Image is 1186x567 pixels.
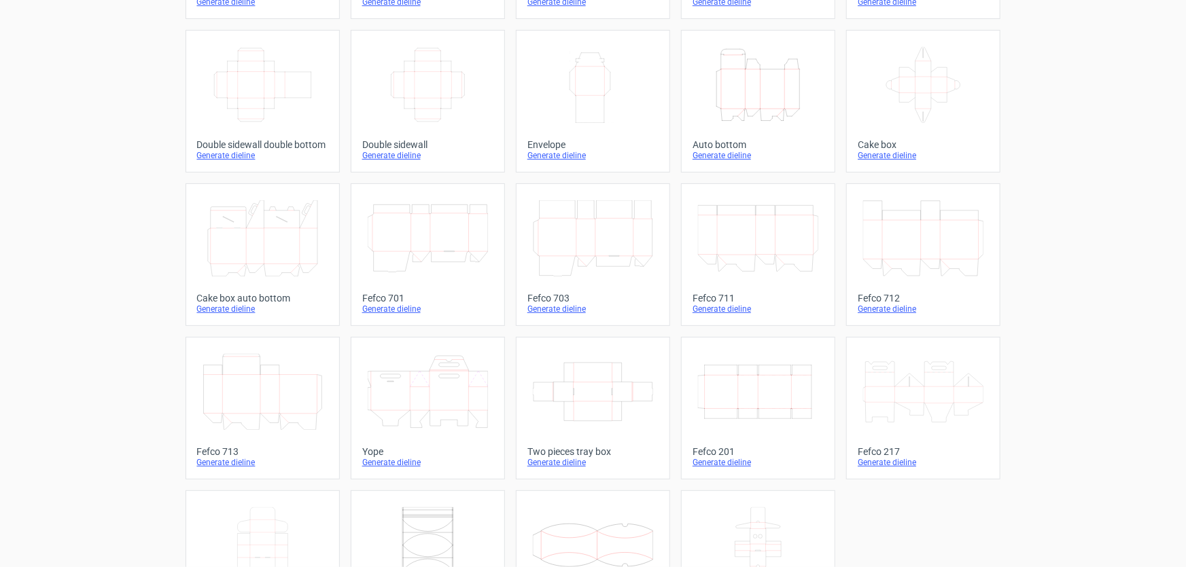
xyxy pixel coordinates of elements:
a: Cake boxGenerate dieline [846,30,1000,172]
div: Envelope [527,139,659,150]
a: Fefco 703Generate dieline [516,183,670,326]
a: Two pieces tray boxGenerate dieline [516,337,670,479]
div: Generate dieline [693,304,824,314]
div: Generate dieline [527,150,659,161]
div: Fefco 713 [197,446,328,457]
a: Fefco 712Generate dieline [846,183,1000,326]
div: Generate dieline [197,457,328,468]
a: Fefco 713Generate dieline [186,337,340,479]
div: Generate dieline [527,457,659,468]
div: Generate dieline [362,304,493,314]
div: Generate dieline [197,150,328,161]
a: Double sidewall double bottomGenerate dieline [186,30,340,172]
div: Cake box auto bottom [197,293,328,304]
div: Yope [362,446,493,457]
div: Generate dieline [197,304,328,314]
a: YopeGenerate dieline [351,337,505,479]
div: Generate dieline [362,150,493,161]
div: Generate dieline [362,457,493,468]
a: Fefco 217Generate dieline [846,337,1000,479]
div: Double sidewall [362,139,493,150]
div: Double sidewall double bottom [197,139,328,150]
a: EnvelopeGenerate dieline [516,30,670,172]
div: Generate dieline [858,304,989,314]
div: Generate dieline [693,457,824,468]
div: Fefco 711 [693,293,824,304]
div: Fefco 701 [362,293,493,304]
div: Fefco 712 [858,293,989,304]
div: Auto bottom [693,139,824,150]
div: Fefco 201 [693,446,824,457]
a: Double sidewallGenerate dieline [351,30,505,172]
a: Cake box auto bottomGenerate dieline [186,183,340,326]
div: Fefco 217 [858,446,989,457]
div: Generate dieline [858,457,989,468]
a: Fefco 701Generate dieline [351,183,505,326]
a: Fefco 201Generate dieline [681,337,835,479]
div: Generate dieline [527,304,659,314]
div: Generate dieline [693,150,824,161]
div: Two pieces tray box [527,446,659,457]
div: Generate dieline [858,150,989,161]
div: Fefco 703 [527,293,659,304]
div: Cake box [858,139,989,150]
a: Fefco 711Generate dieline [681,183,835,326]
a: Auto bottomGenerate dieline [681,30,835,172]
